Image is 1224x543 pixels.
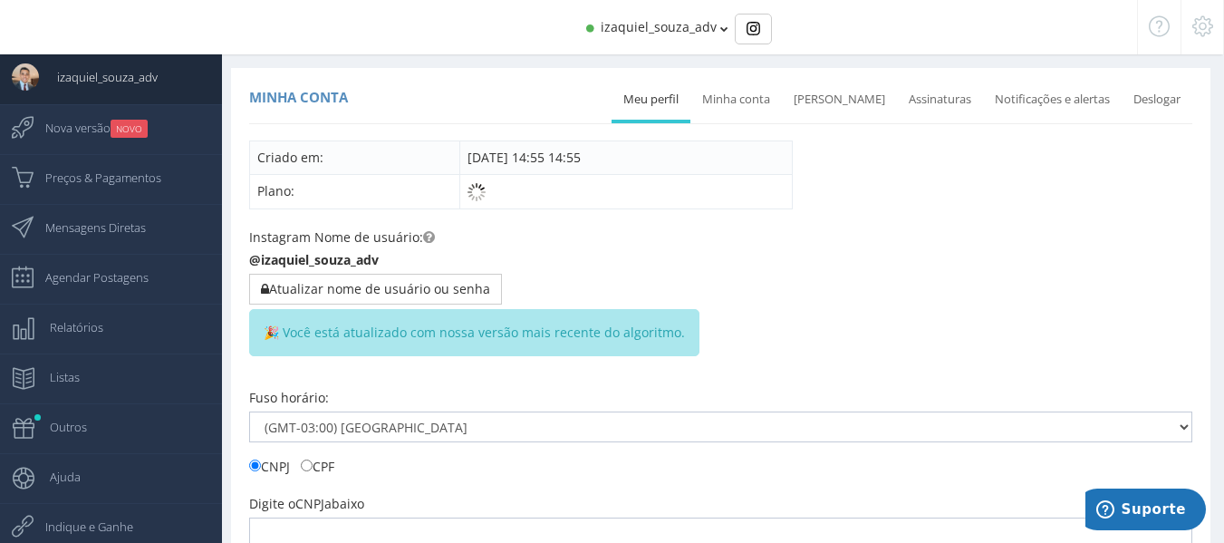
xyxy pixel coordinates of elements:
button: Atualizar nome de usuário ou senha [249,274,502,305]
a: [PERSON_NAME] [782,80,897,120]
span: Agendar Postagens [27,255,149,300]
span: Preços & Pagamentos [27,155,161,200]
span: izaquiel_souza_adv [39,54,158,100]
img: loader.gif [467,183,486,201]
span: Ajuda [32,454,81,499]
span: CNPJ [295,495,324,512]
label: Digite o abaixo [249,495,364,513]
td: Criado em: [250,141,460,174]
iframe: Abre um widget para que você possa encontrar mais informações [1085,489,1206,534]
small: NOVO [111,120,148,138]
img: Instagram_simple_icon.svg [747,22,760,35]
span: Nova versão [27,105,148,150]
div: Basic example [735,14,772,44]
label: CPF [301,456,334,476]
a: Deslogar [1122,80,1192,120]
td: Plano: [250,174,460,208]
a: Notificações e alertas [983,80,1122,120]
input: CPF [301,460,313,471]
b: @izaquiel_souza_adv [249,251,379,268]
label: Instagram Nome de usuário: [249,228,435,247]
span: 🎉 Você está atualizado com nossa versão mais recente do algoritmo. [249,309,699,356]
label: CNPJ [249,456,290,476]
span: Listas [32,354,80,400]
label: Fuso horário: [249,389,329,407]
a: Minha conta [690,80,782,120]
td: [DATE] 14:55 14:55 [460,141,793,174]
img: User Image [12,63,39,91]
a: Meu perfil [612,80,690,120]
span: Relatórios [32,305,103,350]
a: Assinaturas [897,80,983,120]
span: Outros [32,404,87,450]
span: Minha conta [249,88,348,106]
span: izaquiel_souza_adv [601,18,717,35]
span: Mensagens Diretas [27,205,146,250]
input: CNPJ [249,460,261,471]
